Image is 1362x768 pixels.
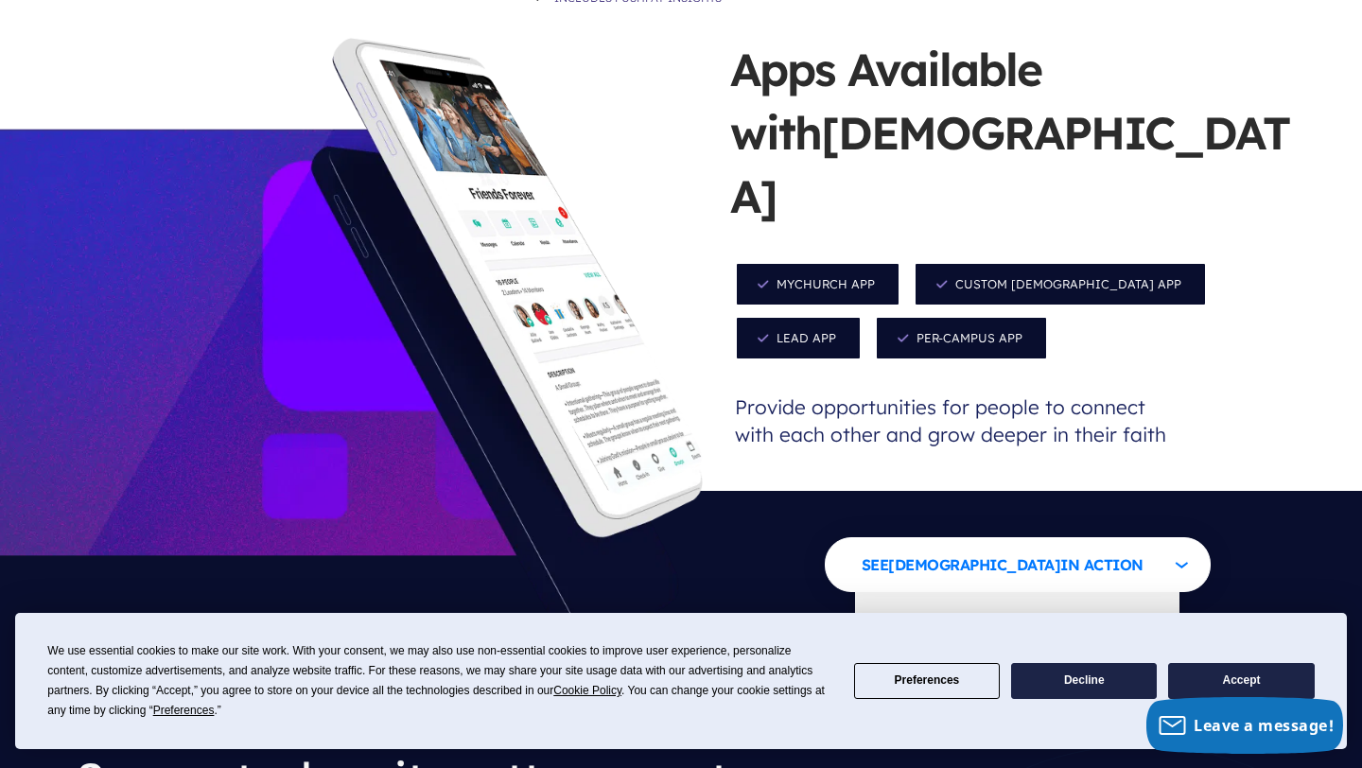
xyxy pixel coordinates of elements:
span: MyChurch App [735,262,900,306]
span: [DEMOGRAPHIC_DATA] [888,555,1060,574]
span: Per-Campus App [875,316,1048,360]
button: Preferences [854,663,1000,700]
div: We use essential cookies to make our site work. With your consent, we may also use non-essential ... [47,641,830,721]
button: See[DEMOGRAPHIC_DATA]in Action [825,537,1211,592]
p: or [825,601,1211,643]
span: Leave a message! [1194,715,1334,736]
button: Accept [1168,663,1314,700]
span: [DEMOGRAPHIC_DATA] [730,104,1289,224]
span: Lead App [735,316,862,360]
a: Take a Tour [864,605,1005,652]
span: Cookie Policy [553,684,621,697]
span: Custom [DEMOGRAPHIC_DATA] App [914,262,1207,306]
h5: Apps Available with [730,38,1298,257]
img: app_screens-church-mychurch.png [339,47,703,501]
span: Preferences [153,704,215,717]
button: Decline [1011,663,1157,700]
p: Provide opportunities for people to connect with each other and grow deeper in their faith [730,365,1184,477]
div: Cookie Consent Prompt [15,613,1347,749]
button: Leave a message! [1146,697,1343,754]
